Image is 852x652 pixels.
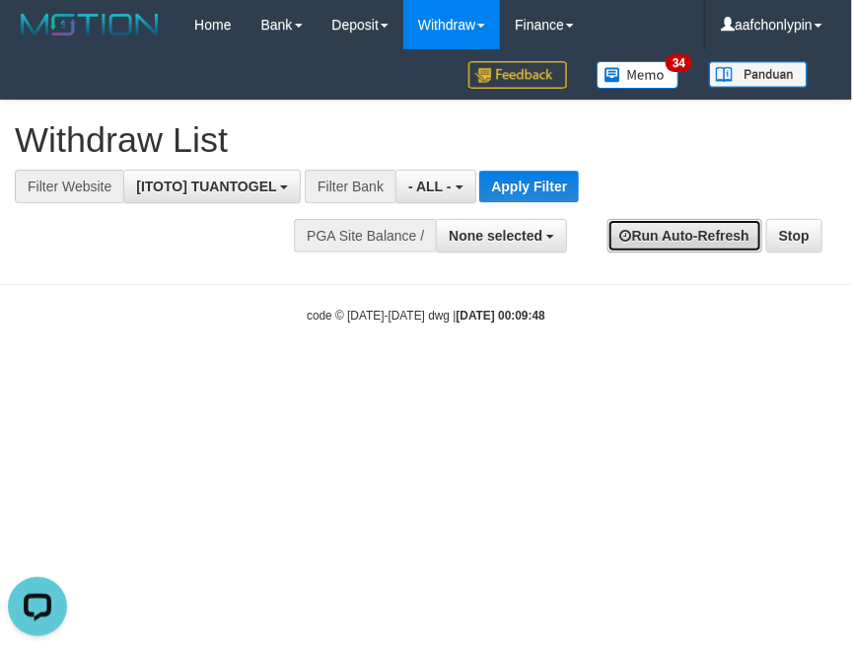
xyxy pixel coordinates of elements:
span: [ITOTO] TUANTOGEL [136,179,276,194]
div: Filter Bank [305,170,395,203]
button: - ALL - [395,170,475,203]
button: [ITOTO] TUANTOGEL [123,170,301,203]
img: Feedback.jpg [468,61,567,89]
img: Button%20Memo.svg [597,61,679,89]
strong: [DATE] 00:09:48 [457,309,545,323]
small: code © [DATE]-[DATE] dwg | [307,309,545,323]
div: Filter Website [15,170,123,203]
span: 34 [666,54,692,72]
button: None selected [436,219,567,253]
a: 34 [582,49,694,100]
span: - ALL - [408,179,452,194]
a: Stop [766,219,822,253]
img: MOTION_logo.png [15,10,165,39]
span: None selected [449,228,542,244]
h1: Withdraw List [15,120,822,160]
button: Apply Filter [479,171,579,202]
button: Open LiveChat chat widget [8,8,67,67]
img: panduan.png [709,61,808,88]
div: PGA Site Balance / [294,219,436,253]
a: Run Auto-Refresh [607,219,762,253]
